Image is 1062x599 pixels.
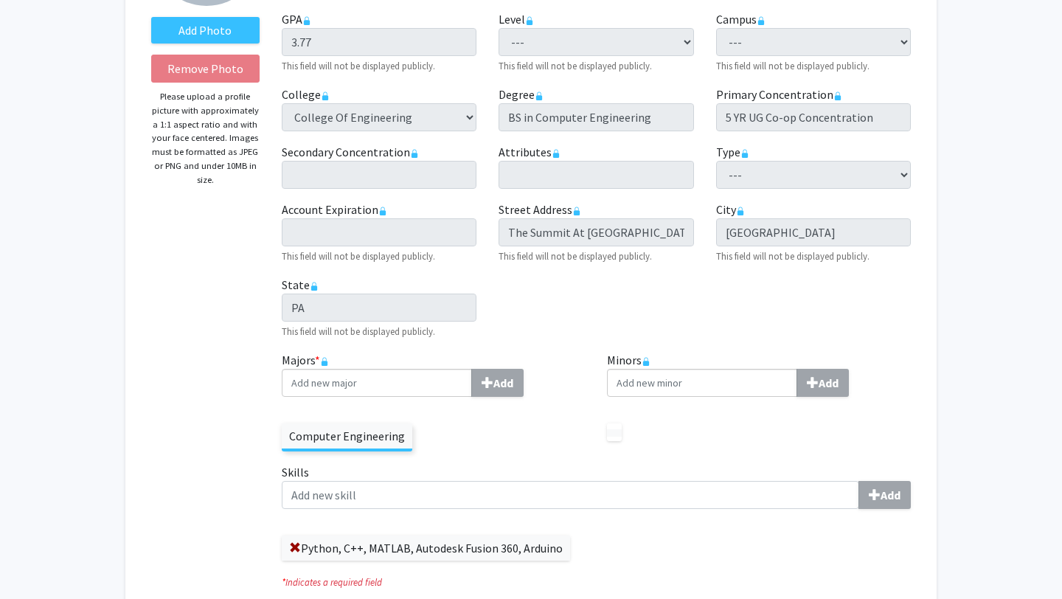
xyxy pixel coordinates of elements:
svg: This information is provided and automatically updated by Drexel University and is not editable o... [310,282,319,291]
label: AddProfile Picture [151,17,260,44]
label: Secondary Concentration [282,143,419,161]
small: This field will not be displayed publicly. [499,60,652,72]
label: Skills [282,463,911,509]
label: Majors [282,351,586,397]
button: Remove Photo [151,55,260,83]
input: MinorsAdd [607,369,797,397]
svg: This information is provided and automatically updated by Drexel University and is not editable o... [525,16,534,25]
label: State [282,276,319,294]
label: GPA [282,10,311,28]
label: Type [716,143,749,161]
b: Add [819,375,839,390]
label: Computer Engineering [282,423,412,449]
label: College [282,86,330,103]
small: This field will not be displayed publicly. [282,250,435,262]
svg: This information is provided and automatically updated by Drexel University and is not editable o... [833,91,842,100]
svg: This information is provided and automatically updated by Drexel University and is not editable o... [321,91,330,100]
svg: This information is provided and automatically updated by Drexel University and is not editable o... [757,16,766,25]
svg: This information is provided and automatically updated by Drexel University and is not editable o... [572,207,581,215]
label: Primary Concentration [716,86,842,103]
b: Add [493,375,513,390]
small: This field will not be displayed publicly. [716,60,870,72]
p: Please upload a profile picture with approximately a 1:1 aspect ratio and with your face centered... [151,90,260,187]
label: City [716,201,745,218]
svg: This information is provided and automatically updated by Drexel University and is not editable o... [740,149,749,158]
i: Indicates a required field [282,575,911,589]
label: Minors [607,351,911,397]
label: Account Expiration [282,201,387,218]
label: Level [499,10,534,28]
label: Attributes [499,143,560,161]
button: Minors [796,369,849,397]
input: Majors*Add [282,369,472,397]
svg: This information is provided and automatically updated by Drexel University and is not editable o... [535,91,544,100]
small: This field will not be displayed publicly. [716,250,870,262]
svg: This information is provided and automatically updated by Drexel University and is not editable o... [378,207,387,215]
small: This field will not be displayed publicly. [499,250,652,262]
iframe: Chat [11,533,63,588]
svg: This information is provided and automatically updated by Drexel University and is not editable o... [736,207,745,215]
button: Majors* [471,369,524,397]
input: SkillsAdd [282,481,859,509]
label: Street Address [499,201,581,218]
svg: This information is provided and automatically updated by Drexel University and is not editable o... [552,149,560,158]
label: Degree [499,86,544,103]
small: This field will not be displayed publicly. [282,325,435,337]
svg: This information is provided and automatically updated by Drexel University and is not editable o... [410,149,419,158]
b: Add [881,488,900,502]
label: Python, C++, MATLAB, Autodesk Fusion 360, Arduino [282,536,570,561]
small: This field will not be displayed publicly. [282,60,435,72]
svg: This information is provided and automatically updated by Drexel University and is not editable o... [302,16,311,25]
label: Campus [716,10,766,28]
button: Skills [858,481,911,509]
